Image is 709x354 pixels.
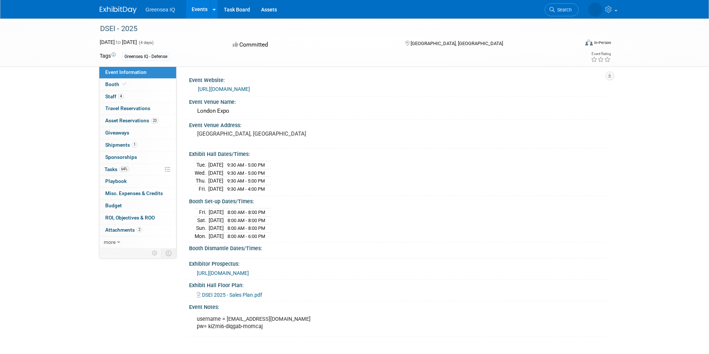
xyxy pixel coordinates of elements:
[99,176,176,187] a: Playbook
[105,154,137,160] span: Sponsorships
[195,208,209,217] td: Fri.
[99,236,176,248] a: more
[99,127,176,139] a: Giveaways
[202,292,262,298] span: DSEI 2025 - Sales Plan.pdf
[227,162,265,168] span: 9:30 AM - 5:00 PM
[99,164,176,176] a: Tasks64%
[99,115,176,127] a: Asset Reservations23
[97,22,568,35] div: DSEI - 2025
[119,166,129,172] span: 64%
[209,232,224,240] td: [DATE]
[145,7,175,13] span: Greensea IQ
[99,224,176,236] a: Attachments2
[545,3,579,16] a: Search
[132,142,137,147] span: 1
[189,75,609,84] div: Event Website:
[227,186,265,192] span: 9:30 AM - 4:00 PM
[118,93,124,99] span: 4
[209,224,224,232] td: [DATE]
[99,188,176,200] a: Misc. Expenses & Credits
[411,41,503,46] span: [GEOGRAPHIC_DATA], [GEOGRAPHIC_DATA]
[115,39,122,45] span: to
[227,234,265,239] span: 8:00 AM - 6:00 PM
[99,91,176,103] a: Staff4
[555,7,572,13] span: Search
[189,302,609,311] div: Event Notes:
[99,67,176,78] a: Event Information
[104,239,116,245] span: more
[189,149,609,158] div: Exhibit Hall Dates/Times:
[195,177,208,185] td: Thu.
[227,218,265,223] span: 8:00 AM - 8:00 PM
[161,248,177,258] td: Toggle Event Tabs
[197,292,262,298] a: DSEI 2025 - Sales Plan.pdf
[99,139,176,151] a: Shipments1
[588,3,602,17] img: Cameron Bradley
[99,212,176,224] a: ROI, Objectives & ROO
[99,79,176,91] a: Booth
[208,177,223,185] td: [DATE]
[105,69,147,75] span: Event Information
[227,170,265,176] span: 9:30 AM - 5:00 PM
[208,185,223,193] td: [DATE]
[195,161,208,169] td: Tue.
[105,178,127,184] span: Playbook
[195,185,208,193] td: Fri.
[105,166,129,172] span: Tasks
[227,210,265,215] span: 8:00 AM - 8:00 PM
[105,215,155,221] span: ROI, Objectives & ROO
[148,248,161,258] td: Personalize Event Tab Strip
[138,40,154,45] span: (4 days)
[99,152,176,163] a: Sponsorships
[189,196,609,205] div: Booth Set-up Dates/Times:
[189,120,609,129] div: Event Venue Address:
[189,258,609,268] div: Exhibitor Prospectus:
[192,312,527,334] div: username = [EMAIL_ADDRESS][DOMAIN_NAME] pw= kiZmi6-diqgab-momcaj
[195,105,604,117] div: London Expo
[100,52,116,61] td: Tags
[198,86,250,92] a: [URL][DOMAIN_NAME]
[195,224,209,232] td: Sun.
[189,243,609,252] div: Booth Dismantle Dates/Times:
[122,53,169,61] div: Greensea IQ - Defense
[137,227,142,232] span: 2
[585,40,593,45] img: Format-Inperson.png
[151,118,158,123] span: 23
[105,118,158,123] span: Asset Reservations
[197,270,249,276] a: [URL][DOMAIN_NAME]
[195,232,209,240] td: Mon.
[105,190,163,196] span: Misc. Expenses & Credits
[105,93,124,99] span: Staff
[227,225,265,231] span: 8:00 AM - 8:00 PM
[99,200,176,212] a: Budget
[197,130,356,137] pre: [GEOGRAPHIC_DATA], [GEOGRAPHIC_DATA]
[209,216,224,224] td: [DATE]
[594,40,611,45] div: In-Person
[195,169,208,177] td: Wed.
[189,96,609,106] div: Event Venue Name:
[208,161,223,169] td: [DATE]
[105,227,142,233] span: Attachments
[230,38,394,51] div: Committed
[209,208,224,217] td: [DATE]
[105,130,129,136] span: Giveaways
[105,105,150,111] span: Travel Reservations
[105,202,122,208] span: Budget
[189,280,609,289] div: Exhibit Hall Floor Plan:
[100,39,137,45] span: [DATE] [DATE]
[591,52,611,56] div: Event Rating
[99,103,176,115] a: Travel Reservations
[208,169,223,177] td: [DATE]
[105,81,128,87] span: Booth
[535,38,611,50] div: Event Format
[227,178,265,184] span: 9:30 AM - 5:00 PM
[195,216,209,224] td: Sat.
[100,6,137,14] img: ExhibitDay
[105,142,137,148] span: Shipments
[123,82,126,86] i: Booth reservation complete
